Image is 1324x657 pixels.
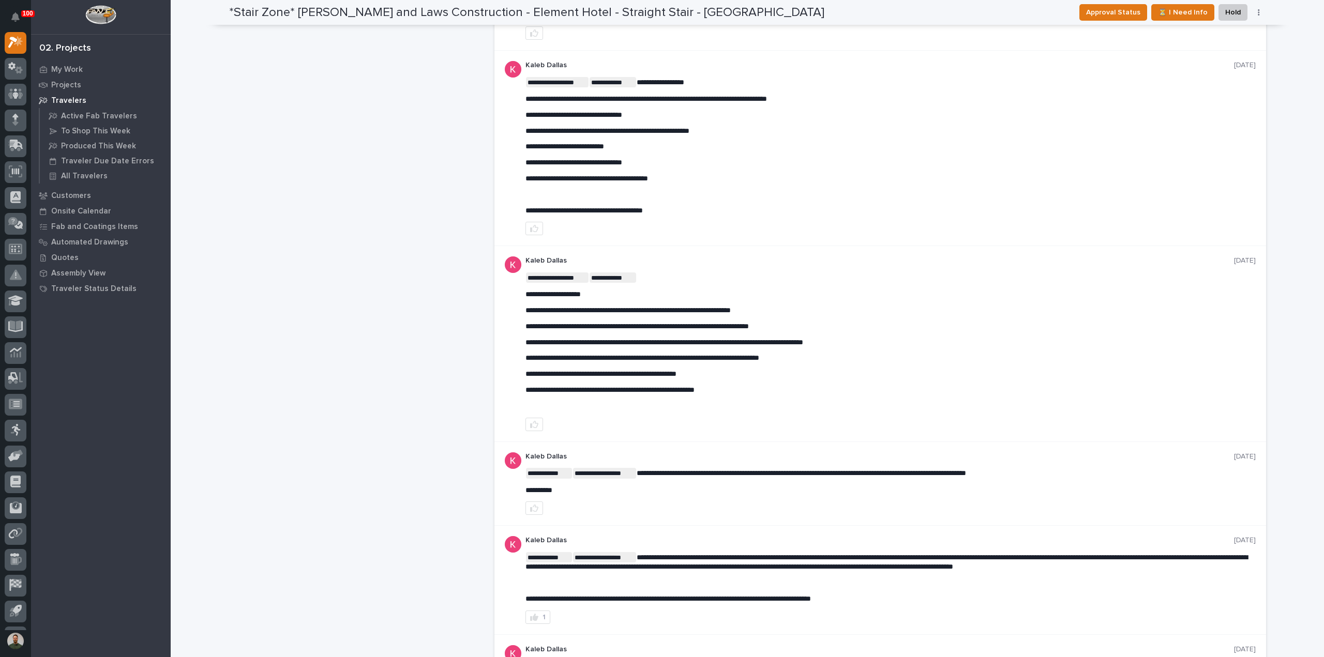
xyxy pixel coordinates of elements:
p: Kaleb Dallas [525,452,1234,461]
p: Automated Drawings [51,238,128,247]
div: 1 [543,614,546,621]
a: Produced This Week [40,139,171,153]
a: Fab and Coatings Items [31,219,171,234]
div: Notifications100 [13,12,26,29]
p: Produced This Week [61,142,136,151]
button: ⏳ I Need Info [1151,4,1214,21]
p: [DATE] [1234,256,1256,265]
p: To Shop This Week [61,127,130,136]
p: Kaleb Dallas [525,256,1234,265]
button: Approval Status [1079,4,1147,21]
p: Projects [51,81,81,90]
button: like this post [525,26,543,40]
span: Approval Status [1086,6,1140,19]
p: [DATE] [1234,452,1256,461]
p: My Work [51,65,83,74]
span: ⏳ I Need Info [1158,6,1208,19]
div: 02. Projects [39,43,91,54]
button: like this post [525,222,543,235]
a: Onsite Calendar [31,203,171,219]
p: All Travelers [61,172,108,181]
h2: *Stair Zone* [PERSON_NAME] and Laws Construction - Element Hotel - Straight Stair - [GEOGRAPHIC_D... [229,5,824,20]
button: Hold [1218,4,1247,21]
p: Kaleb Dallas [525,645,1234,654]
p: [DATE] [1234,536,1256,545]
button: users-avatar [5,630,26,652]
a: Projects [31,77,171,93]
p: Quotes [51,253,79,263]
img: ACg8ocJFQJZtOpq0mXhEl6L5cbQXDkmdPAf0fdoBPnlMfqfX=s96-c [505,61,521,78]
p: Assembly View [51,269,106,278]
a: All Travelers [40,169,171,183]
img: ACg8ocJFQJZtOpq0mXhEl6L5cbQXDkmdPAf0fdoBPnlMfqfX=s96-c [505,256,521,273]
p: Fab and Coatings Items [51,222,138,232]
a: Travelers [31,93,171,108]
p: Onsite Calendar [51,207,111,216]
p: Kaleb Dallas [525,61,1234,70]
a: Traveler Status Details [31,281,171,296]
a: Traveler Due Date Errors [40,154,171,168]
p: Travelers [51,96,86,105]
img: ACg8ocJFQJZtOpq0mXhEl6L5cbQXDkmdPAf0fdoBPnlMfqfX=s96-c [505,452,521,469]
p: Traveler Status Details [51,284,137,294]
a: My Work [31,62,171,77]
img: Workspace Logo [85,5,116,24]
span: Hold [1225,6,1241,19]
button: 1 [525,610,550,624]
p: Kaleb Dallas [525,536,1234,545]
a: Quotes [31,250,171,265]
button: Notifications [5,6,26,28]
a: Automated Drawings [31,234,171,250]
a: Active Fab Travelers [40,109,171,123]
a: To Shop This Week [40,124,171,138]
p: [DATE] [1234,645,1256,654]
button: like this post [525,501,543,515]
p: Customers [51,191,91,201]
p: 100 [23,10,33,17]
button: like this post [525,418,543,431]
p: [DATE] [1234,61,1256,70]
a: Assembly View [31,265,171,281]
img: ACg8ocJFQJZtOpq0mXhEl6L5cbQXDkmdPAf0fdoBPnlMfqfX=s96-c [505,536,521,553]
a: Customers [31,188,171,203]
p: Active Fab Travelers [61,112,137,121]
p: Traveler Due Date Errors [61,157,154,166]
